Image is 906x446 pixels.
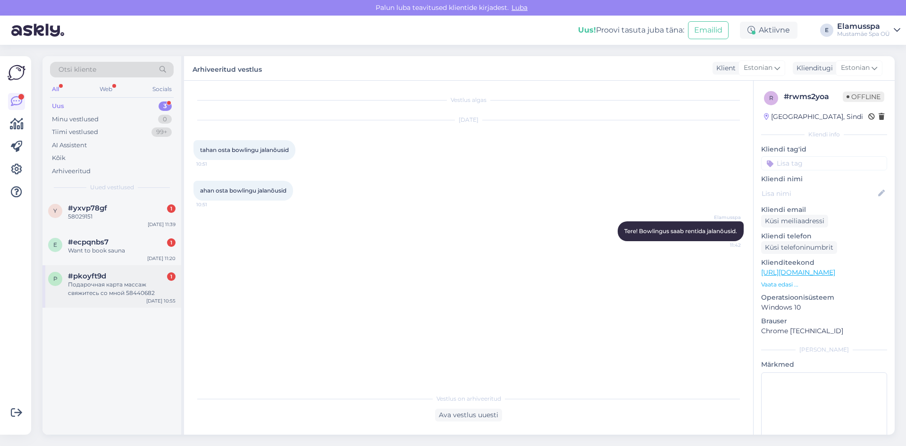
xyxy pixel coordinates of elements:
span: 10:51 [196,160,232,168]
button: Emailid [688,21,729,39]
div: Kliendi info [761,130,887,139]
div: All [50,83,61,95]
div: Arhiveeritud [52,167,91,176]
div: 1 [167,204,176,213]
p: Brauser [761,316,887,326]
div: Proovi tasuta juba täna: [578,25,684,36]
div: 3 [159,101,172,111]
span: ahan osta bowlingu jalanõusid [200,187,286,194]
div: Want to book sauna [68,246,176,255]
span: #yxvp78gf [68,204,107,212]
div: Mustamäe Spa OÜ [837,30,890,38]
div: # rwms2yoa [784,91,843,102]
div: Socials [151,83,174,95]
a: [URL][DOMAIN_NAME] [761,268,835,277]
span: Uued vestlused [90,183,134,192]
div: Подарочная карта массаж свяжитесь со мной 58440682 [68,280,176,297]
div: 1 [167,272,176,281]
div: Tiimi vestlused [52,127,98,137]
span: Elamusspa [705,214,741,221]
span: 10:51 [196,201,232,208]
input: Lisa tag [761,156,887,170]
div: Klienditugi [793,63,833,73]
span: p [53,275,58,282]
b: Uus! [578,25,596,34]
div: Ava vestlus uuesti [435,409,502,421]
p: Windows 10 [761,303,887,312]
p: Kliendi email [761,205,887,215]
p: Kliendi tag'id [761,144,887,154]
p: Klienditeekond [761,258,887,268]
span: r [769,94,773,101]
span: Offline [843,92,884,102]
div: 0 [158,115,172,124]
span: Vestlus on arhiveeritud [436,395,501,403]
div: [GEOGRAPHIC_DATA], Sindi [764,112,863,122]
div: Aktiivne [740,22,797,39]
div: 1 [167,238,176,247]
div: 99+ [151,127,172,137]
div: Kõik [52,153,66,163]
span: y [53,207,57,214]
p: Märkmed [761,360,887,370]
span: Tere! Bowlingus saab rentida jalanõusid. [624,227,737,235]
div: Uus [52,101,64,111]
div: AI Assistent [52,141,87,150]
div: [DATE] 11:39 [148,221,176,228]
div: Klient [713,63,736,73]
div: Minu vestlused [52,115,99,124]
span: #pkoyft9d [68,272,106,280]
div: [DATE] 11:20 [147,255,176,262]
div: Vestlus algas [193,96,744,104]
div: [DATE] 10:55 [146,297,176,304]
span: e [53,241,57,248]
p: Vaata edasi ... [761,280,887,289]
p: Kliendi telefon [761,231,887,241]
p: Operatsioonisüsteem [761,293,887,303]
p: Kliendi nimi [761,174,887,184]
input: Lisa nimi [762,188,876,199]
span: Luba [509,3,530,12]
span: #ecpqnbs7 [68,238,109,246]
span: Estonian [744,63,772,73]
a: ElamusspaMustamäe Spa OÜ [837,23,900,38]
span: Estonian [841,63,870,73]
label: Arhiveeritud vestlus [193,62,262,75]
span: Otsi kliente [59,65,96,75]
div: E [820,24,833,37]
div: [DATE] [193,116,744,124]
div: Web [98,83,114,95]
div: Küsi meiliaadressi [761,215,828,227]
div: 58029151 [68,212,176,221]
p: Chrome [TECHNICAL_ID] [761,326,887,336]
div: Küsi telefoninumbrit [761,241,837,254]
div: [PERSON_NAME] [761,345,887,354]
div: Elamusspa [837,23,890,30]
span: tahan osta bowlingu jalanõusid [200,146,289,153]
img: Askly Logo [8,64,25,82]
span: 11:42 [705,242,741,249]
